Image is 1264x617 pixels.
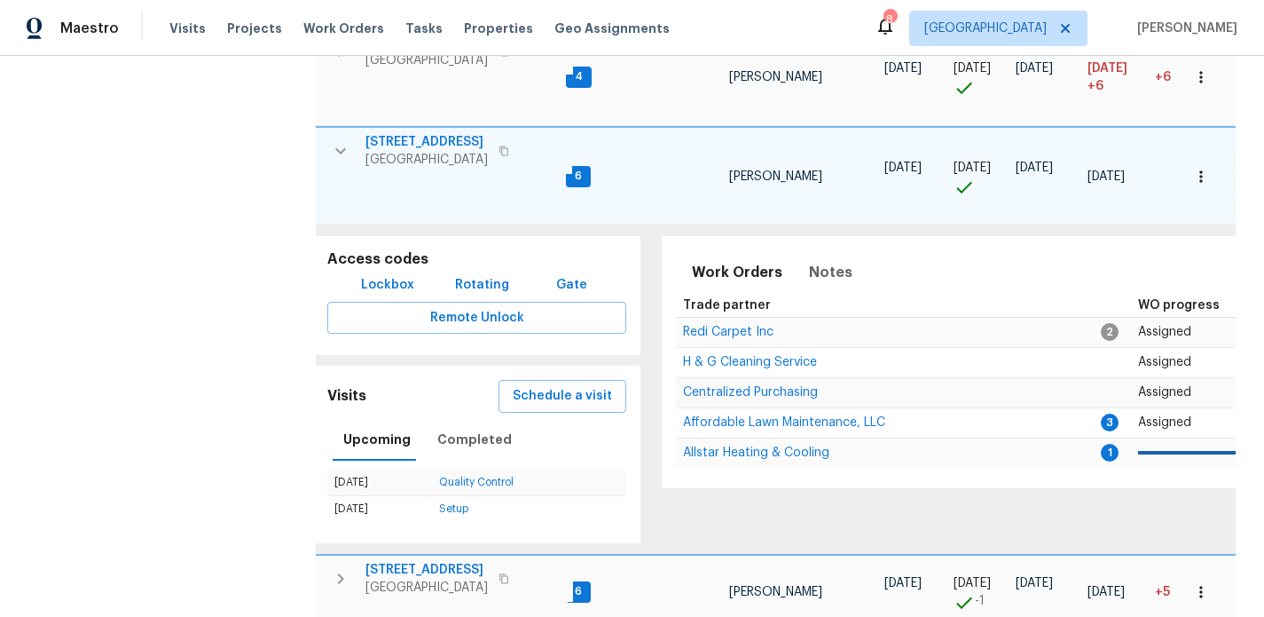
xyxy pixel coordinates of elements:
[683,326,773,338] span: Redi Carpet Inc
[1101,444,1119,462] span: 1
[683,447,829,458] a: Allstar Heating & Cooling
[365,579,488,597] span: [GEOGRAPHIC_DATA]
[568,69,590,84] span: 4
[543,269,600,302] button: Gate
[883,11,896,28] div: 8
[1155,586,1170,598] span: +5
[354,269,421,302] button: Lockbox
[954,162,991,174] span: [DATE]
[1138,299,1220,312] span: WO progress
[1148,28,1224,126] td: 6 day(s) past target finish date
[550,274,593,297] span: Gate
[975,592,985,610] span: -1
[884,62,922,75] span: [DATE]
[361,274,414,297] span: Lockbox
[455,274,509,297] span: Rotating
[692,260,782,285] span: Work Orders
[365,151,488,169] span: [GEOGRAPHIC_DATA]
[954,577,991,589] span: [DATE]
[809,260,852,285] span: Notes
[946,28,1009,126] td: Project started on time
[439,503,468,514] a: Setup
[365,51,488,69] span: [GEOGRAPHIC_DATA]
[365,561,488,579] span: [STREET_ADDRESS]
[342,307,612,329] span: Remote Unlock
[683,416,885,429] span: Affordable Lawn Maintenance, LLC
[448,269,516,302] button: Rotating
[946,127,1009,225] td: Project started on time
[1101,323,1119,341] span: 2
[683,386,818,399] span: Centralized Purchasing
[729,71,822,83] span: [PERSON_NAME]
[60,20,119,37] span: Maestro
[1087,586,1125,598] span: [DATE]
[1101,414,1119,431] span: 3
[303,20,384,37] span: Work Orders
[405,22,443,35] span: Tasks
[683,417,885,428] a: Affordable Lawn Maintenance, LLC
[1130,20,1237,37] span: [PERSON_NAME]
[1016,162,1053,174] span: [DATE]
[1087,170,1125,183] span: [DATE]
[683,357,817,368] a: H & G Cleaning Service
[568,169,589,184] span: 6
[169,20,206,37] span: Visits
[464,20,533,37] span: Properties
[365,133,488,151] span: [STREET_ADDRESS]
[327,496,432,523] td: [DATE]
[1080,28,1148,126] td: Scheduled to finish 6 day(s) late
[1087,62,1127,75] span: [DATE]
[683,299,771,312] span: Trade partner
[1155,71,1171,83] span: +6
[554,20,670,37] span: Geo Assignments
[568,584,589,599] span: 6
[227,20,282,37] span: Projects
[924,20,1047,37] span: [GEOGRAPHIC_DATA]
[327,250,626,269] h5: Access codes
[729,586,822,598] span: [PERSON_NAME]
[513,385,612,407] span: Schedule a visit
[327,470,432,496] td: [DATE]
[1087,77,1103,95] span: +6
[439,477,514,487] a: Quality Control
[327,302,626,335] button: Remote Unlock
[1016,62,1053,75] span: [DATE]
[683,356,817,368] span: H & G Cleaning Service
[327,387,366,406] h5: Visits
[683,387,818,398] a: Centralized Purchasing
[729,170,822,183] span: [PERSON_NAME]
[499,380,626,413] button: Schedule a visit
[437,429,512,451] span: Completed
[884,577,922,589] span: [DATE]
[1016,577,1053,589] span: [DATE]
[343,429,411,451] span: Upcoming
[683,327,773,337] a: Redi Carpet Inc
[954,62,991,75] span: [DATE]
[884,162,922,174] span: [DATE]
[683,447,829,459] span: Allstar Heating & Cooling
